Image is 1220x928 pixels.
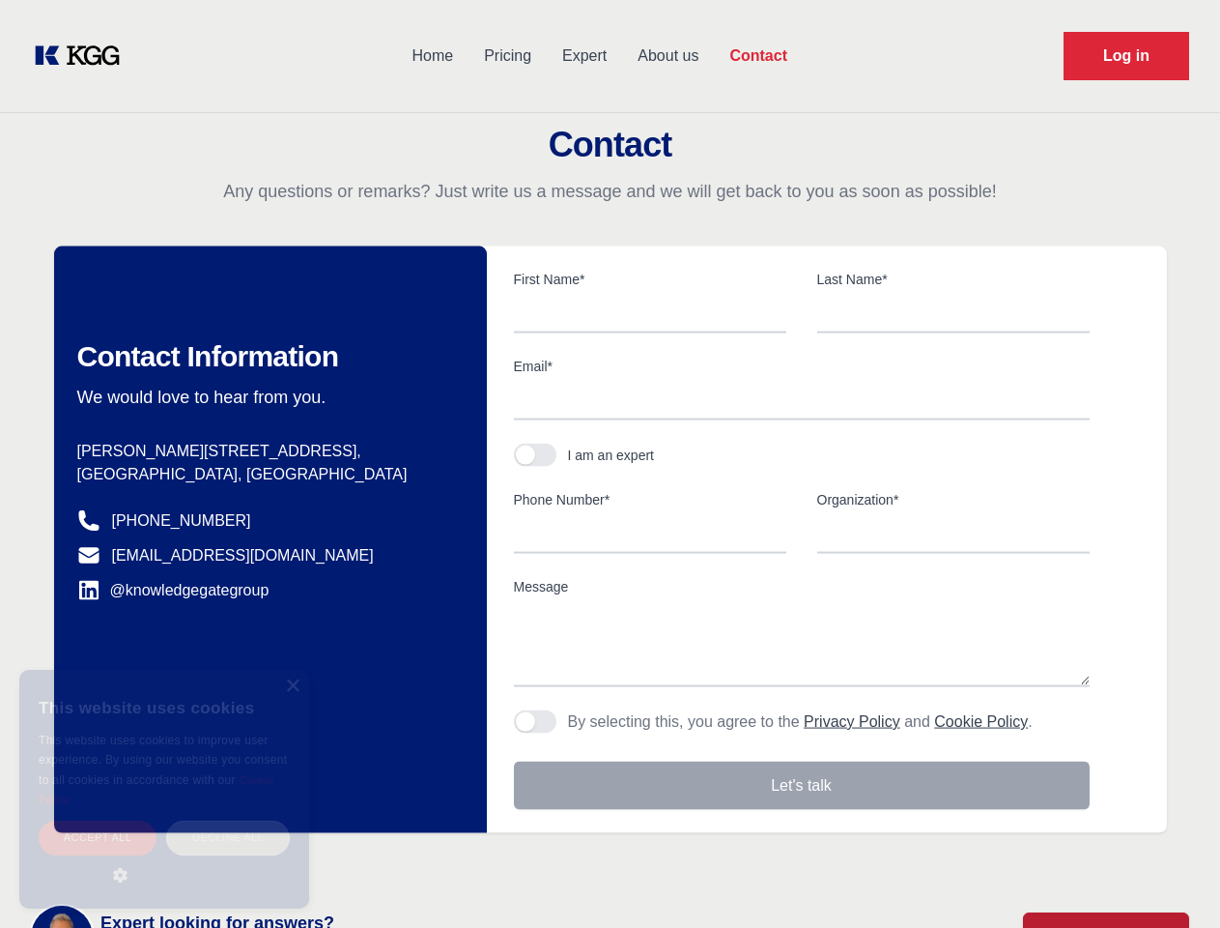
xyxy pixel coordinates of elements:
[568,446,655,465] div: I am an expert
[547,31,622,81] a: Expert
[166,821,290,855] div: Decline all
[817,270,1090,289] label: Last Name*
[285,680,299,694] div: Close
[39,684,290,731] div: This website uses cookies
[39,774,274,805] a: Cookie Policy
[1123,835,1220,928] iframe: Chat Widget
[468,31,547,81] a: Pricing
[934,713,1028,730] a: Cookie Policy
[514,490,786,509] label: Phone Number*
[77,386,456,409] p: We would love to hear from you.
[31,41,135,72] a: KOL Knowledge Platform: Talk to Key External Experts (KEE)
[514,577,1090,596] label: Message
[514,270,786,289] label: First Name*
[514,357,1090,376] label: Email*
[396,31,468,81] a: Home
[514,762,1090,810] button: Let's talk
[622,31,714,81] a: About us
[804,713,900,730] a: Privacy Policy
[112,544,374,567] a: [EMAIL_ADDRESS][DOMAIN_NAME]
[817,490,1090,509] label: Organization*
[568,710,1033,734] p: By selecting this, you agree to the and .
[77,440,456,463] p: [PERSON_NAME][STREET_ADDRESS],
[39,821,156,855] div: Accept all
[39,734,287,787] span: This website uses cookies to improve user experience. By using our website you consent to all coo...
[1064,32,1189,80] a: Request Demo
[23,126,1197,164] h2: Contact
[23,180,1197,203] p: Any questions or remarks? Just write us a message and we will get back to you as soon as possible!
[112,509,251,533] a: [PHONE_NUMBER]
[77,463,456,486] p: [GEOGRAPHIC_DATA], [GEOGRAPHIC_DATA]
[77,339,456,374] h2: Contact Information
[77,579,270,602] a: @knowledgegategroup
[714,31,803,81] a: Contact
